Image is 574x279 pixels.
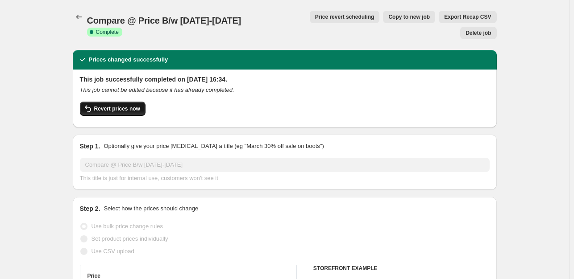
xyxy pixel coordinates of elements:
[92,235,168,242] span: Set product prices individually
[80,142,100,151] h2: Step 1.
[80,75,490,84] h2: This job successfully completed on [DATE] 16:34.
[73,11,85,23] button: Price change jobs
[388,13,430,21] span: Copy to new job
[315,13,374,21] span: Price revert scheduling
[80,175,218,181] span: This title is just for internal use, customers won't see it
[92,248,134,254] span: Use CSV upload
[92,223,163,230] span: Use bulk price change rules
[96,29,119,36] span: Complete
[94,105,140,112] span: Revert prices now
[87,16,241,25] span: Compare @ Price B/w [DATE]-[DATE]
[310,11,380,23] button: Price revert scheduling
[80,102,146,116] button: Revert prices now
[444,13,491,21] span: Export Recap CSV
[313,265,490,272] h6: STOREFRONT EXAMPLE
[80,158,490,172] input: 30% off holiday sale
[383,11,435,23] button: Copy to new job
[460,27,496,39] button: Delete job
[104,204,198,213] p: Select how the prices should change
[80,204,100,213] h2: Step 2.
[466,29,491,37] span: Delete job
[104,142,324,151] p: Optionally give your price [MEDICAL_DATA] a title (eg "March 30% off sale on boots")
[80,86,234,93] i: This job cannot be edited because it has already completed.
[439,11,496,23] button: Export Recap CSV
[89,55,168,64] h2: Prices changed successfully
